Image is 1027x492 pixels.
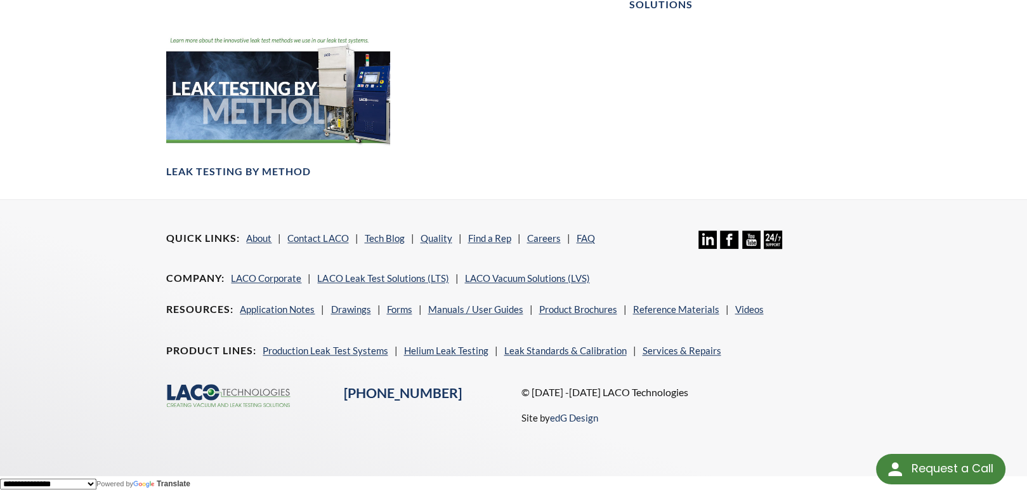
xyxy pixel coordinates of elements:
h4: Company [166,272,225,285]
p: © [DATE] -[DATE] LACO Technologies [521,384,861,401]
img: Google Translate [133,481,157,489]
a: Manuals / User Guides [428,303,523,315]
img: round button [885,459,905,479]
div: Request a Call [876,454,1005,484]
p: Site by [521,410,598,425]
a: Quality [420,232,452,244]
a: Services & Repairs [642,345,721,356]
a: Helium Leak Testing [403,345,488,356]
a: Videos [735,303,763,315]
a: Drawings [330,303,370,315]
a: LACO Corporate [231,272,301,284]
a: Product Brochures [539,303,617,315]
img: 24/7 Support Icon [764,230,782,249]
a: Reference Materials [632,303,719,315]
a: Leak Testing by MethodLeak Testing by Method [166,32,390,178]
a: FAQ [576,232,594,244]
a: Find a Rep [468,232,511,244]
a: [PHONE_NUMBER] [344,385,462,401]
a: 24/7 Support [764,239,782,251]
a: LACO Vacuum Solutions (LVS) [464,272,589,284]
a: About [246,232,271,244]
a: Contact LACO [287,232,348,244]
a: LACO Leak Test Solutions (LTS) [317,272,448,284]
h4: Product Lines [166,344,256,357]
a: Production Leak Test Systems [263,345,388,356]
a: Careers [527,232,560,244]
a: Tech Blog [364,232,404,244]
a: Translate [133,479,190,488]
h4: Quick Links [166,232,240,245]
h4: Resources [166,303,233,316]
a: Application Notes [240,303,315,315]
a: Forms [386,303,412,315]
h4: Leak Testing by Method [166,165,311,178]
a: edG Design [550,412,598,423]
div: Request a Call [911,454,993,483]
a: Leak Standards & Calibration [504,345,626,356]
